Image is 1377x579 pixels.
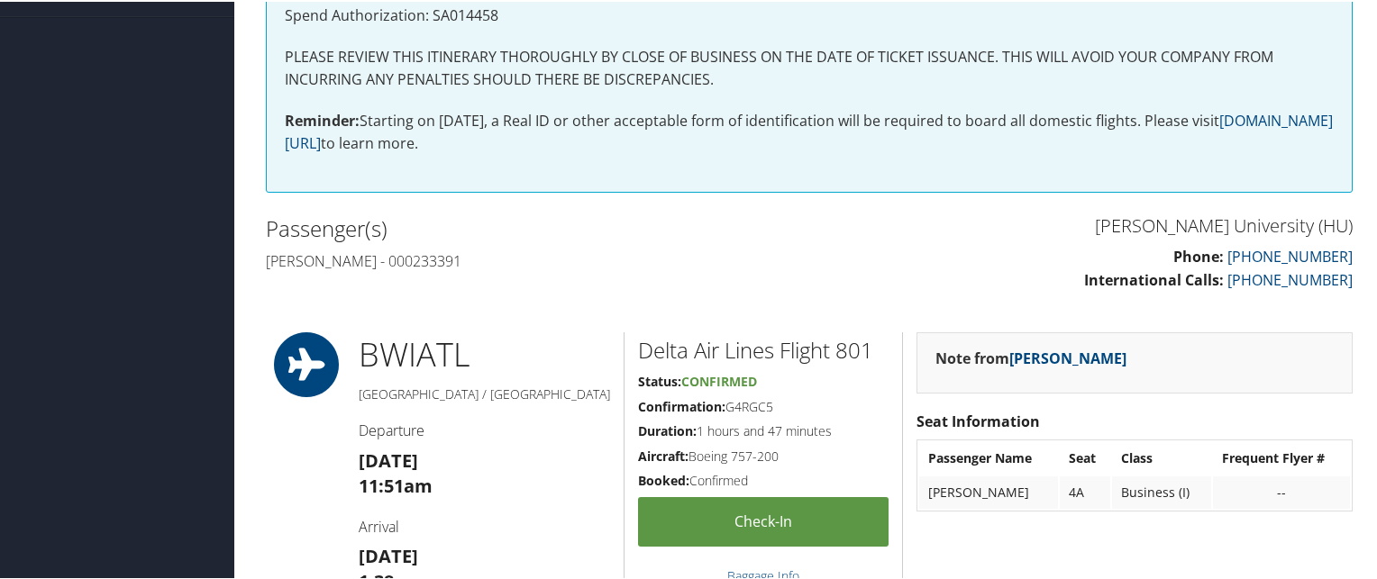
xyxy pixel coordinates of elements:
h4: Arrival [359,515,610,535]
a: Check-in [638,495,889,545]
h5: Confirmed [638,470,889,488]
p: Starting on [DATE], a Real ID or other acceptable form of identification will be required to boar... [285,108,1334,154]
th: Frequent Flyer # [1213,440,1350,473]
strong: International Calls: [1084,268,1224,288]
div: -- [1222,483,1341,499]
p: Spend Authorization: SA014458 [285,3,1334,26]
a: [PHONE_NUMBER] [1227,268,1353,288]
h5: G4RGC5 [638,396,889,414]
h5: Boeing 757-200 [638,446,889,464]
strong: Booked: [638,470,689,487]
h2: Passenger(s) [266,212,796,242]
a: [PHONE_NUMBER] [1227,245,1353,265]
h4: Departure [359,419,610,439]
h5: [GEOGRAPHIC_DATA] / [GEOGRAPHIC_DATA] [359,384,610,402]
strong: Status: [638,371,681,388]
strong: Confirmation: [638,396,725,413]
h4: [PERSON_NAME] - 000233391 [266,249,796,269]
td: 4A [1060,475,1111,507]
strong: Reminder: [285,109,360,129]
h3: [PERSON_NAME] University (HU) [823,212,1353,237]
p: PLEASE REVIEW THIS ITINERARY THOROUGHLY BY CLOSE OF BUSINESS ON THE DATE OF TICKET ISSUANCE. THIS... [285,44,1334,90]
strong: Seat Information [916,410,1040,430]
strong: Phone: [1173,245,1224,265]
h5: 1 hours and 47 minutes [638,421,889,439]
strong: Duration: [638,421,697,438]
th: Class [1112,440,1210,473]
strong: [DATE] [359,447,418,471]
th: Seat [1060,440,1111,473]
td: Business (I) [1112,475,1210,507]
h1: BWI ATL [359,330,610,375]
strong: Note from [935,347,1126,366]
strong: 11:51am [359,472,433,496]
a: [PERSON_NAME] [1009,347,1126,366]
strong: [DATE] [359,542,418,566]
strong: Aircraft: [638,446,688,463]
td: [PERSON_NAME] [919,475,1058,507]
span: Confirmed [681,371,757,388]
h2: Delta Air Lines Flight 801 [638,333,889,364]
th: Passenger Name [919,440,1058,473]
